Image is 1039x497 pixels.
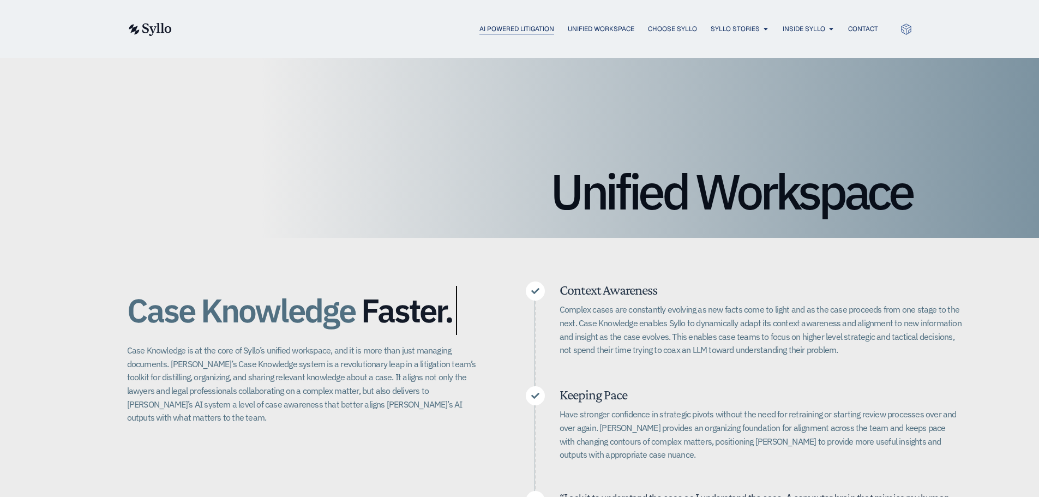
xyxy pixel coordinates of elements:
[783,24,825,34] a: Inside Syllo
[560,386,962,403] h5: Keeping Pace
[711,24,760,34] a: Syllo Stories
[127,167,912,216] h1: Unified Workspace
[127,344,482,424] p: Case Knowledge is at the core of Syllo’s unified workspace, and it is more than just managing doc...
[560,408,962,462] p: Have stronger confidence in strategic pivots without the need for retraining or starting review p...
[127,286,355,335] span: Case Knowledge
[127,23,172,36] img: syllo
[648,24,697,34] a: Choose Syllo
[194,24,878,34] div: Menu Toggle
[194,24,878,34] nav: Menu
[560,282,962,298] h5: Context Awareness
[361,292,453,328] span: Faster.
[560,303,962,357] p: Complex cases are constantly evolving as new facts come to light and as the case proceeds from on...
[568,24,634,34] a: Unified Workspace
[848,24,878,34] a: Contact
[479,24,554,34] a: AI Powered Litigation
